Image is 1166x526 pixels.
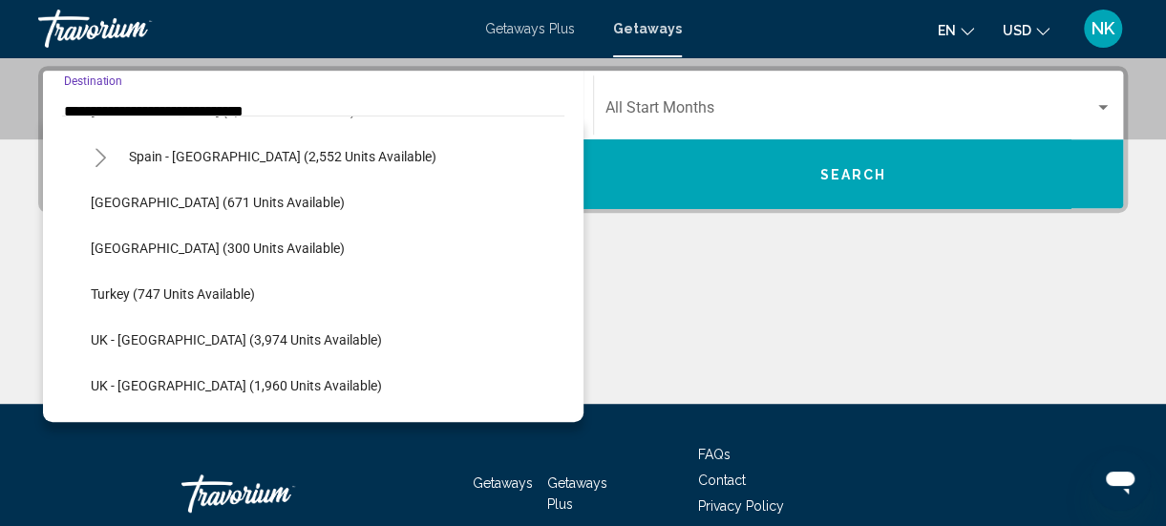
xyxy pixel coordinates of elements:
[1003,16,1049,44] button: Change currency
[698,498,784,514] a: Privacy Policy
[91,195,345,210] span: [GEOGRAPHIC_DATA] (671 units available)
[181,465,372,522] a: Travorium
[1090,450,1151,511] iframe: Button to launch messaging window
[81,410,392,453] button: UK - [GEOGRAPHIC_DATA] (1,074 units available)
[485,21,575,36] a: Getaways Plus
[91,286,255,302] span: Turkey (747 units available)
[91,332,382,347] span: UK - [GEOGRAPHIC_DATA] (3,974 units available)
[81,137,119,176] button: Toggle Spain - Canary Islands (2,552 units available)
[81,272,265,316] button: Turkey (747 units available)
[938,16,974,44] button: Change language
[81,180,354,224] button: [GEOGRAPHIC_DATA] (671 units available)
[613,21,682,36] a: Getaways
[547,475,607,512] a: Getaways Plus
[819,167,886,182] span: Search
[473,475,533,491] a: Getaways
[583,139,1124,208] button: Search
[119,135,446,179] button: Spain - [GEOGRAPHIC_DATA] (2,552 units available)
[938,23,956,38] span: en
[91,241,345,256] span: [GEOGRAPHIC_DATA] (300 units available)
[81,364,392,408] button: UK - [GEOGRAPHIC_DATA] (1,960 units available)
[129,149,436,164] span: Spain - [GEOGRAPHIC_DATA] (2,552 units available)
[91,378,382,393] span: UK - [GEOGRAPHIC_DATA] (1,960 units available)
[43,71,1123,208] div: Search widget
[38,10,466,48] a: Travorium
[1092,19,1114,38] span: NK
[81,226,354,270] button: [GEOGRAPHIC_DATA] (300 units available)
[1003,23,1031,38] span: USD
[698,447,731,462] a: FAQs
[698,473,746,488] a: Contact
[1078,9,1128,49] button: User Menu
[81,318,392,362] button: UK - [GEOGRAPHIC_DATA] (3,974 units available)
